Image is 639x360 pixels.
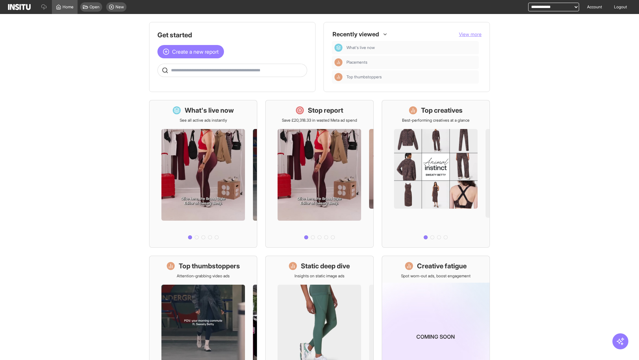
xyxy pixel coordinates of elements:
[179,261,240,271] h1: Top thumbstoppers
[346,45,476,50] span: What's live now
[334,44,342,52] div: Dashboard
[334,73,342,81] div: Insights
[346,74,476,80] span: Top thumbstoppers
[149,100,257,248] a: What's live nowSee all active ads instantly
[282,118,357,123] p: Save £20,318.33 in wasted Meta ad spend
[402,118,470,123] p: Best-performing creatives at a glance
[459,31,482,37] span: View more
[421,106,463,115] h1: Top creatives
[346,60,367,65] span: Placements
[63,4,74,10] span: Home
[308,106,343,115] h1: Stop report
[346,45,375,50] span: What's live now
[172,48,219,56] span: Create a new report
[157,30,307,40] h1: Get started
[301,261,350,271] h1: Static deep dive
[382,100,490,248] a: Top creativesBest-performing creatives at a glance
[334,58,342,66] div: Insights
[346,74,382,80] span: Top thumbstoppers
[459,31,482,38] button: View more
[180,118,227,123] p: See all active ads instantly
[157,45,224,58] button: Create a new report
[90,4,100,10] span: Open
[185,106,234,115] h1: What's live now
[346,60,476,65] span: Placements
[115,4,124,10] span: New
[177,273,230,279] p: Attention-grabbing video ads
[295,273,344,279] p: Insights on static image ads
[8,4,31,10] img: Logo
[265,100,373,248] a: Stop reportSave £20,318.33 in wasted Meta ad spend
